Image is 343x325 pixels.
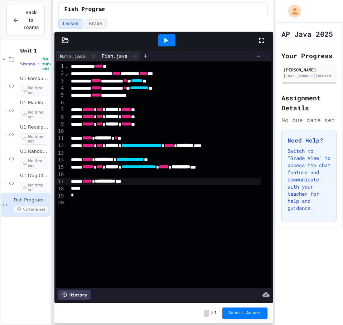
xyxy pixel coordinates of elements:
span: U1 Receipt Lab 1&2 [20,124,49,130]
span: - [204,310,209,317]
div: 7 [56,106,65,113]
h1: AP Java 2025 [281,29,333,39]
div: Main.java [56,51,98,61]
span: No time set [20,157,49,169]
div: 20 [56,199,65,206]
div: 13 [56,150,65,157]
span: U1 Famous Quote Program [20,76,49,82]
h2: Your Progress [281,51,337,61]
div: 2 [56,70,65,77]
div: No due date set [281,116,337,124]
span: 1 [214,310,217,316]
div: 1 [56,63,65,70]
div: 9 [56,121,65,128]
span: Back to Teams [23,9,39,31]
div: Main.java [56,52,89,60]
button: Lesson [58,19,83,29]
div: 10 [56,128,65,135]
div: 17 [56,178,65,185]
span: No time set [20,182,49,193]
div: Fish.java [98,52,131,60]
div: 8 [56,114,65,121]
div: History [58,290,91,300]
span: U1 Madlib Program [20,100,49,106]
span: No time set [20,85,49,96]
div: 18 [56,185,65,192]
div: 12 [56,142,65,149]
span: No time set [20,109,49,120]
span: Unit 1 [20,47,49,54]
div: 4 [56,85,65,92]
span: No time set [20,133,49,145]
span: / [211,310,213,316]
span: 5 items [20,62,35,66]
div: [PERSON_NAME] [284,66,334,73]
span: U1 Dog Class Practice [20,173,49,179]
span: No time set [42,57,52,71]
div: My Account [281,3,303,19]
div: 16 [56,171,65,178]
div: 6 [56,99,65,106]
h2: Assignment Details [281,93,337,113]
span: U1 Randoms Practice [20,149,49,155]
h3: Need Help? [288,136,330,145]
button: Grade [84,19,107,29]
span: No time set [14,206,49,213]
div: Fish.java [98,51,140,61]
div: [EMAIL_ADDRESS][DOMAIN_NAME] [284,73,334,79]
div: 5 [56,92,65,99]
span: Fold line [65,71,68,76]
span: Fish Program [14,197,49,203]
div: 11 [56,135,65,142]
span: Submit Answer [228,310,262,316]
button: Back to Teams [6,5,45,35]
span: Fold line [65,63,68,69]
button: Submit Answer [222,307,267,319]
span: Fish Program [64,5,106,14]
div: 15 [56,164,65,171]
p: Switch to "Grade View" to access the chat feature and communicate with your teacher for help and ... [288,147,330,212]
div: 19 [56,192,65,200]
div: 14 [56,156,65,164]
div: 3 [56,77,65,85]
span: • [38,61,39,67]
